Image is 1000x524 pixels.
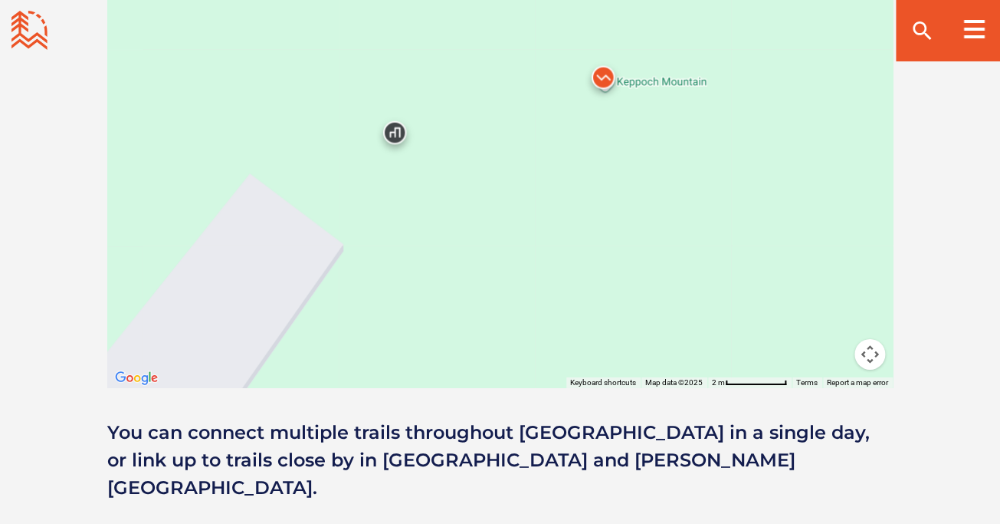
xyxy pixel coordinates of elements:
ion-icon: search [910,18,934,43]
button: Map Scale: 2 m per 77 pixels [707,377,792,388]
span: Map data ©2025 [645,378,703,387]
a: Terms (opens in new tab) [796,378,818,387]
span: 2 m [712,378,725,387]
button: Keyboard shortcuts [570,377,636,388]
a: Open this area in Google Maps (opens a new window) [111,368,162,388]
img: Google [111,368,162,388]
a: Report a map error [827,378,888,387]
button: Map camera controls [854,339,885,370]
p: You can connect multiple trails throughout [GEOGRAPHIC_DATA] in a single day, or link up to trail... [107,419,893,502]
